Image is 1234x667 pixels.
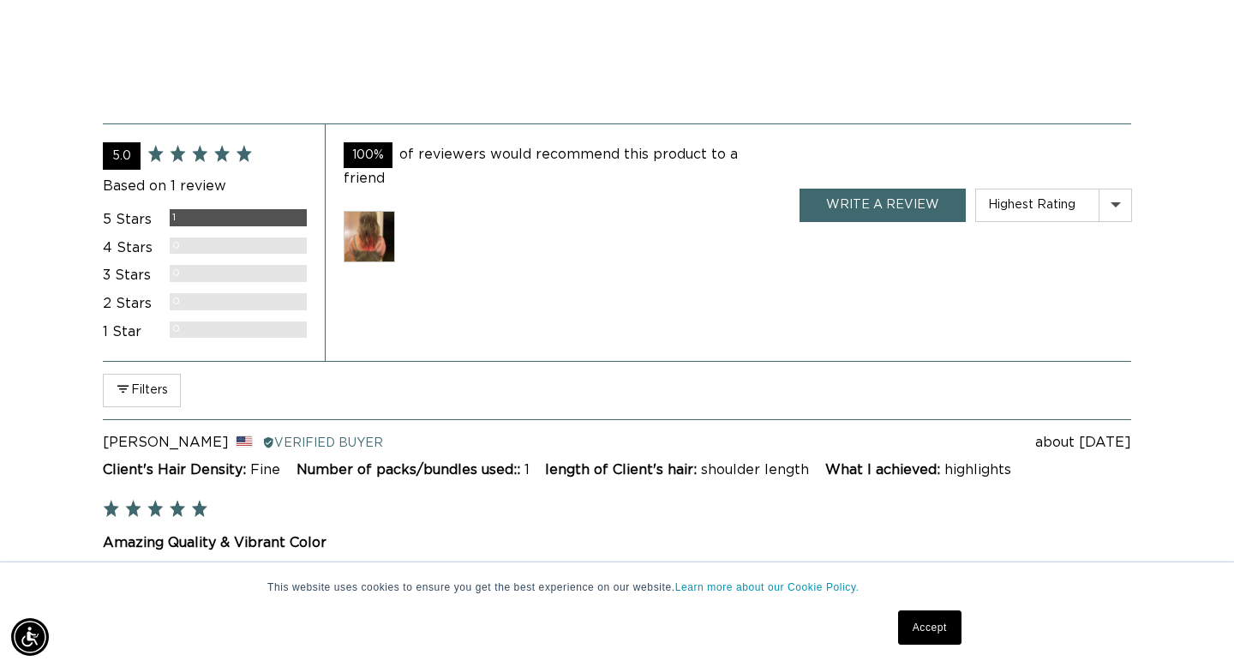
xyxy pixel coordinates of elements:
[103,265,158,287] div: 3 Stars
[250,463,280,477] div: Fine
[344,142,392,167] span: 100%
[825,463,944,477] div: What I achieved
[103,559,1131,584] p: Each strand is full all the way to the ends & has great density. The bonds are also amazing!
[262,434,383,453] div: Verified Buyer
[172,266,181,282] div: 0
[103,209,307,343] ul: Rating distribution
[524,463,530,477] div: 1
[1035,436,1131,449] span: about [DATE]
[297,463,524,477] div: Number of packs/bundles used:
[103,463,250,477] div: Client's Hair Density
[103,176,307,198] div: Based on 1 review
[675,581,860,593] a: Learn more about our Cookie Policy.
[545,463,701,477] div: length of Client's hair
[103,374,181,406] button: Filters
[267,580,967,595] p: This website uses cookies to ensure you get the best experience on our website.
[172,293,181,309] div: 0
[344,211,395,262] img: Open user-uploaded photo and review in a modal
[103,293,158,315] div: 2 Stars
[103,533,1131,552] h2: Amazing Quality & Vibrant Color
[1148,585,1234,667] iframe: Chat Widget
[172,237,181,254] div: 0
[701,463,809,477] div: shoulder length
[11,618,49,656] div: Accessibility Menu
[800,189,966,221] a: Write a Review
[898,610,961,645] a: Accept
[172,321,181,338] div: 0
[103,321,158,344] div: 1 Star
[103,436,229,449] span: [PERSON_NAME]
[944,463,1011,477] li: highlights
[172,209,177,225] div: 1
[103,237,158,260] div: 4 Stars
[112,150,131,162] span: 5.0
[103,209,158,231] div: 5 Stars
[236,436,253,448] span: United States
[344,147,738,185] span: of reviewers would recommend this product to a friend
